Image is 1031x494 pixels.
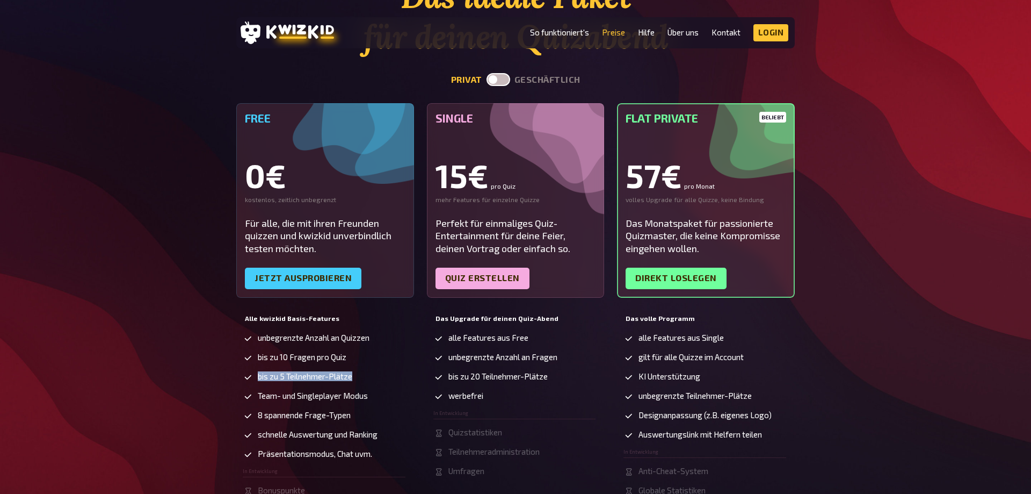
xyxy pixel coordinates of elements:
[602,28,625,37] a: Preise
[638,372,700,381] span: KI Unterstützung
[435,315,596,323] h5: Das Upgrade für deinen Quiz-Abend
[258,353,346,362] span: bis zu 10 Fragen pro Quiz
[638,430,762,439] span: Auswertungslink mit Helfern teilen
[258,372,352,381] span: bis zu 5 Teilnehmer-Plätze
[448,372,548,381] span: bis zu 20 Teilnehmer-Plätze
[258,391,368,400] span: Team- und Singleplayer Modus
[448,333,528,342] span: alle Features aus Free
[245,217,405,255] div: Für alle, die mit ihren Freunden quizzen und kwizkid unverbindlich testen möchten.
[435,112,596,125] h5: Single
[638,411,772,420] span: Designanpassung (z.B. eigenes Logo)
[245,268,361,289] a: Jetzt ausprobieren
[243,469,278,474] span: In Entwicklung
[435,196,596,204] div: mehr Features für einzelne Quizze
[448,447,540,456] span: Teilnehmeradministration
[626,159,786,191] div: 57€
[623,449,658,455] span: In Entwicklung
[245,196,405,204] div: kostenlos, zeitlich unbegrenzt
[245,112,405,125] h5: Free
[530,28,589,37] a: So funktioniert's
[435,159,596,191] div: 15€
[626,196,786,204] div: volles Upgrade für alle Quizze, keine Bindung
[667,28,699,37] a: Über uns
[626,112,786,125] h5: Flat Private
[626,268,727,289] a: Direkt loslegen
[448,391,483,400] span: werbefrei
[638,353,744,362] span: gilt für alle Quizze im Account
[448,467,484,476] span: Umfragen
[258,411,351,420] span: 8 spannende Frage-Typen
[491,183,515,189] small: pro Quiz
[514,75,580,85] button: geschäftlich
[258,449,372,459] span: Präsentationsmodus, Chat uvm.
[433,411,468,416] span: In Entwicklung
[711,28,740,37] a: Kontakt
[258,430,377,439] span: schnelle Auswertung und Ranking
[258,333,369,342] span: unbegrenzte Anzahl an Quizzen
[753,24,789,41] a: Login
[435,268,529,289] a: Quiz erstellen
[245,315,405,323] h5: Alle kwizkid Basis-Features
[626,315,786,323] h5: Das volle Programm
[638,28,655,37] a: Hilfe
[638,333,724,342] span: alle Features aus Single
[626,217,786,255] div: Das Monatspaket für passionierte Quizmaster, die keine Kompromisse eingehen wollen.
[448,428,502,437] span: Quizstatistiken
[435,217,596,255] div: Perfekt für einmaliges Quiz-Entertainment für deine Feier, deinen Vortrag oder einfach so.
[451,75,482,85] button: privat
[684,183,715,189] small: pro Monat
[638,467,708,476] span: Anti-Cheat-System
[448,353,557,362] span: unbegrenzte Anzahl an Fragen
[245,159,405,191] div: 0€
[638,391,752,400] span: unbegrenzte Teilnehmer-Plätze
